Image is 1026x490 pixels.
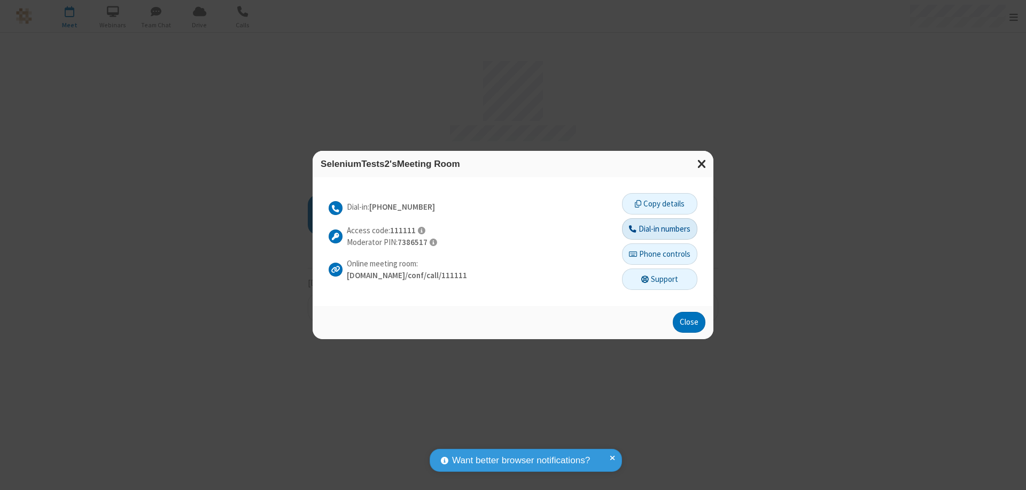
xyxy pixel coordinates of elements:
[347,236,437,249] p: Moderator PIN:
[321,159,705,169] h3: SeleniumTests2's
[622,243,697,265] button: Phone controls
[430,238,437,247] span: As the meeting organizer, entering this PIN gives you access to moderator and other administrativ...
[347,270,467,280] strong: [DOMAIN_NAME]/conf/call/111111
[418,226,425,235] span: Participants should use this access code to connect to the meeting.
[398,237,428,247] strong: 7386517
[673,312,705,333] button: Close
[622,193,697,215] button: Copy details
[452,454,590,468] span: Want better browser notifications?
[369,202,435,212] strong: [PHONE_NUMBER]
[622,269,697,290] button: Support
[397,158,460,169] span: Meeting Room
[347,225,437,237] p: Access code:
[347,258,467,270] p: Online meeting room:
[622,218,697,240] button: Dial-in numbers
[390,225,416,235] strong: 111111
[347,201,435,213] p: Dial-in:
